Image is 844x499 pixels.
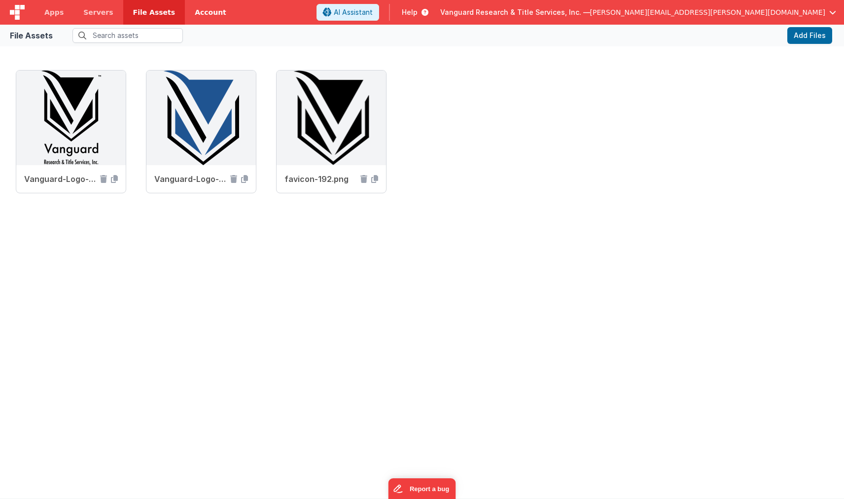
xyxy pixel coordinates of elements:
[10,30,53,41] div: File Assets
[334,7,373,17] span: AI Assistant
[83,7,113,17] span: Servers
[284,173,356,185] span: favicon-192.png
[590,7,825,17] span: [PERSON_NAME][EMAIL_ADDRESS][PERSON_NAME][DOMAIN_NAME]
[72,28,183,43] input: Search assets
[402,7,418,17] span: Help
[388,478,456,499] iframe: Marker.io feedback button
[316,4,379,21] button: AI Assistant
[787,27,832,44] button: Add Files
[24,173,96,185] span: Vanguard-Logo-Black-With-Text.png
[440,7,590,17] span: Vanguard Research & Title Services, Inc. —
[440,7,836,17] button: Vanguard Research & Title Services, Inc. — [PERSON_NAME][EMAIL_ADDRESS][PERSON_NAME][DOMAIN_NAME]
[133,7,176,17] span: File Assets
[154,173,226,185] span: Vanguard-Logo-Color.png
[44,7,64,17] span: Apps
